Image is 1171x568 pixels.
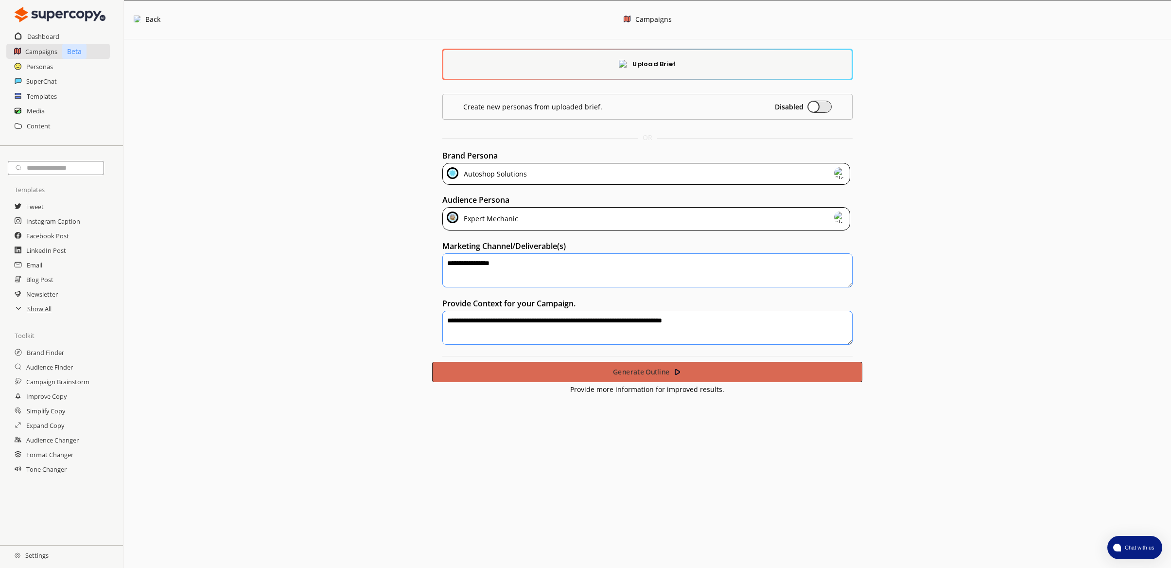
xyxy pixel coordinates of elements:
[26,462,67,477] a: Tone Changer
[27,345,64,360] a: Brand Finder
[26,74,57,89] a: SuperChat
[624,16,630,22] img: Close
[26,243,66,258] a: LinkedIn Post
[460,212,518,226] div: Expert Mechanic
[635,16,672,24] div: Campaigns
[442,296,852,311] h2: Provide Context for your Campaign.
[442,253,852,287] textarea: textarea-textarea
[27,404,65,418] a: Simplify Copy
[26,418,64,433] a: Expand Copy
[442,239,852,253] h2: Marketing Channel/Deliverable(s)
[442,193,852,207] h2: Audience Persona
[27,89,57,104] a: Templates
[463,103,602,111] p: Create new personas from uploaded brief.
[442,311,852,345] textarea: textarea-textarea
[432,362,862,382] button: Generate Outline
[447,212,458,223] img: Close
[1121,544,1156,551] span: Chat with us
[613,367,670,376] b: Generate Outline
[27,29,59,44] a: Dashboard
[26,433,79,447] a: Audience Changer
[26,229,69,243] a: Facebook Post
[26,360,73,374] a: Audience Finder
[134,16,140,22] img: Close
[26,59,53,74] a: Personas
[27,302,52,316] a: Show All
[62,44,87,59] p: Beta
[447,167,458,179] img: Close
[619,60,628,69] img: Close
[26,214,80,229] a: Instagram Caption
[145,16,160,24] div: Back
[26,272,53,287] a: Blog Post
[26,374,89,389] a: Campaign Brainstorm
[442,148,852,163] h2: Brand Persona
[632,59,676,70] b: Upload Brief
[26,287,58,302] a: Newsletter
[834,167,846,179] img: Close
[570,386,724,393] p: Provide more information for improved results.
[26,389,67,404] a: Improve Copy
[643,134,652,142] p: OR
[27,119,51,133] a: Content
[1107,536,1162,559] button: atlas-launcher
[27,258,42,272] a: Email
[775,103,804,111] b: Disabled
[15,552,20,558] img: Close
[27,104,45,118] a: Media
[15,5,105,24] img: Close
[25,44,57,59] a: Campaigns
[460,167,527,180] div: Autoshop Solutions
[834,212,846,223] img: Close
[26,447,73,462] a: Format Changer
[26,199,44,214] a: Tweet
